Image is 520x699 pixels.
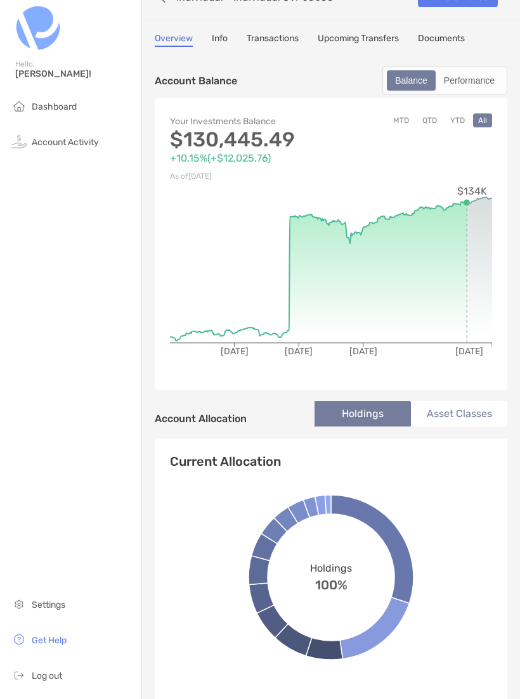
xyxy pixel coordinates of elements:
[32,600,65,610] span: Settings
[32,101,77,112] span: Dashboard
[437,72,502,89] div: Performance
[170,113,331,129] p: Your Investments Balance
[15,68,134,79] span: [PERSON_NAME]!
[170,169,331,184] p: As of [DATE]
[11,596,27,612] img: settings icon
[388,72,434,89] div: Balance
[11,632,27,647] img: get-help icon
[247,33,299,47] a: Transactions
[170,150,331,166] p: +10.15% ( +$12,025.76 )
[473,113,492,127] button: All
[170,454,281,469] h4: Current Allocation
[32,635,67,646] span: Get Help
[170,132,331,148] p: $130,445.49
[285,346,313,357] tspan: [DATE]
[457,185,487,197] tspan: $134K
[388,113,414,127] button: MTD
[411,401,507,426] li: Asset Classes
[455,346,483,357] tspan: [DATE]
[349,346,377,357] tspan: [DATE]
[155,413,247,425] h4: Account Allocation
[32,137,99,148] span: Account Activity
[11,667,27,683] img: logout icon
[15,5,61,51] img: Zoe Logo
[382,66,507,95] div: segmented control
[221,346,249,357] tspan: [DATE]
[315,401,411,426] li: Holdings
[32,670,62,681] span: Log out
[310,562,352,574] span: Holdings
[418,33,465,47] a: Documents
[318,33,399,47] a: Upcoming Transfers
[155,33,193,47] a: Overview
[11,98,27,113] img: household icon
[315,574,348,593] span: 100%
[212,33,228,47] a: Info
[155,73,237,89] p: Account Balance
[417,113,442,127] button: QTD
[11,134,27,149] img: activity icon
[445,113,470,127] button: YTD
